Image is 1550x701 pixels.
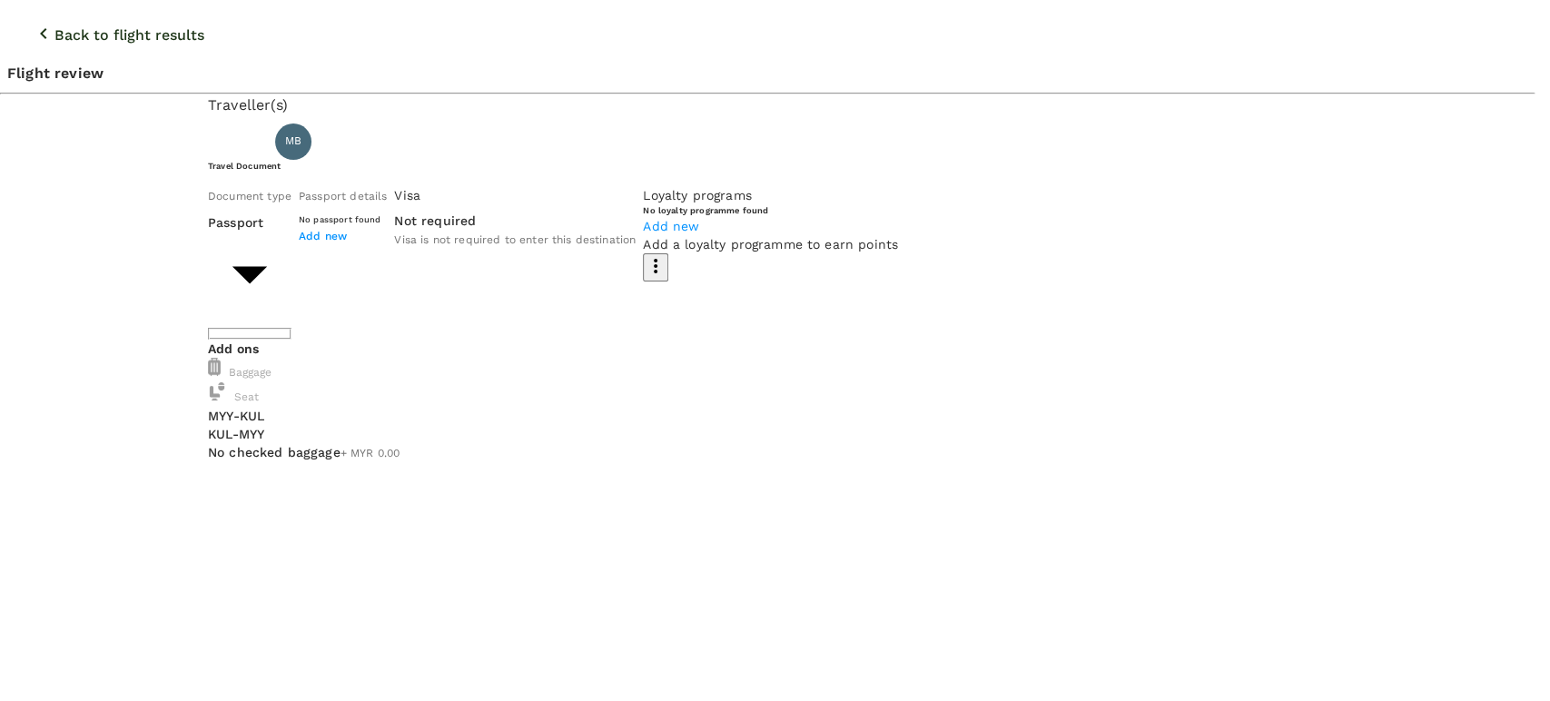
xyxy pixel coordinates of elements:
[208,425,1327,443] p: KUL - MYY
[208,407,1327,425] p: MYY - KUL
[643,204,898,216] h6: No loyalty programme found
[394,212,636,230] p: Not required
[643,188,751,202] span: Loyalty programs
[208,160,1327,172] h6: Travel Document
[208,445,341,459] span: No checked baggage
[208,213,291,232] p: Passport
[643,219,699,233] span: Add new
[208,382,226,400] img: baggage-icon
[394,188,420,202] span: Visa
[299,230,347,242] span: Add new
[208,340,1327,358] p: Add ons
[299,190,387,202] span: Passport details
[208,358,221,376] img: baggage-icon
[319,131,568,153] p: [PERSON_NAME] [PERSON_NAME]
[54,25,204,46] p: Back to flight results
[394,233,636,246] span: Visa is not required to enter this destination
[285,133,301,151] span: MB
[341,447,400,459] span: + MYR 0.00
[208,358,1327,382] div: Baggage
[208,190,291,202] span: Document type
[299,213,387,225] h6: No passport found
[208,133,268,151] p: Traveller 1 :
[208,382,1327,407] div: Seat
[208,94,1327,116] p: Traveller(s)
[7,63,1527,84] p: Flight review
[643,237,898,252] span: Add a loyalty programme to earn points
